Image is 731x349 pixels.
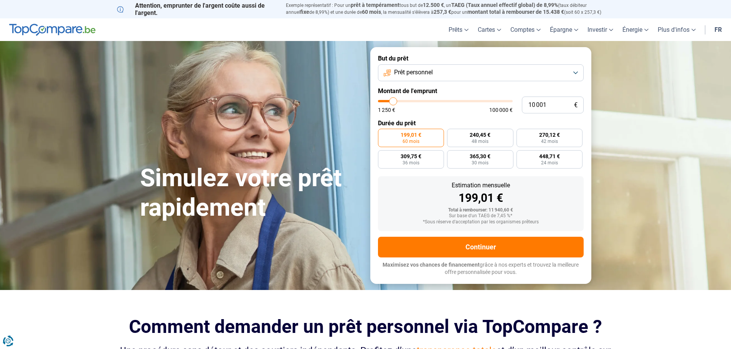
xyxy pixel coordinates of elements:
[401,132,421,138] span: 199,01 €
[378,107,395,113] span: 1 250 €
[383,262,480,268] span: Maximisez vos chances de financement
[467,9,564,15] span: montant total à rembourser de 15.438 €
[351,2,399,8] span: prêt à tempérament
[434,9,451,15] span: 257,3 €
[489,107,513,113] span: 100 000 €
[300,9,309,15] span: fixe
[384,192,578,204] div: 199,01 €
[384,213,578,219] div: Sur base d'un TAEG de 7,45 %*
[539,154,560,159] span: 448,71 €
[545,18,583,41] a: Épargne
[574,102,578,108] span: €
[470,154,490,159] span: 365,30 €
[539,132,560,138] span: 270,12 €
[117,2,277,16] p: Attention, emprunter de l'argent coûte aussi de l'argent.
[384,208,578,213] div: Total à rembourser: 11 940,60 €
[583,18,618,41] a: Investir
[378,120,584,127] label: Durée du prêt
[378,261,584,276] p: grâce à nos experts et trouvez la meilleure offre personnalisée pour vous.
[470,132,490,138] span: 240,45 €
[451,2,558,8] span: TAEG (Taux annuel effectif global) de 8,99%
[473,18,506,41] a: Cartes
[444,18,473,41] a: Prêts
[362,9,381,15] span: 60 mois
[378,64,584,81] button: Prêt personnel
[710,18,726,41] a: fr
[384,220,578,225] div: *Sous réserve d'acceptation par les organismes prêteurs
[378,237,584,257] button: Continuer
[403,139,419,144] span: 60 mois
[618,18,653,41] a: Énergie
[384,182,578,188] div: Estimation mensuelle
[541,161,558,165] span: 24 mois
[472,139,488,144] span: 48 mois
[506,18,545,41] a: Comptes
[653,18,700,41] a: Plus d'infos
[394,68,433,77] span: Prêt personnel
[286,2,614,16] p: Exemple représentatif : Pour un tous but de , un (taux débiteur annuel de 8,99%) et une durée de ...
[9,24,96,36] img: TopCompare
[401,154,421,159] span: 309,75 €
[378,55,584,62] label: But du prêt
[403,161,419,165] span: 36 mois
[117,316,614,337] h2: Comment demander un prêt personnel via TopCompare ?
[541,139,558,144] span: 42 mois
[378,87,584,95] label: Montant de l'emprunt
[140,164,361,223] h1: Simulez votre prêt rapidement
[472,161,488,165] span: 30 mois
[423,2,444,8] span: 12.500 €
